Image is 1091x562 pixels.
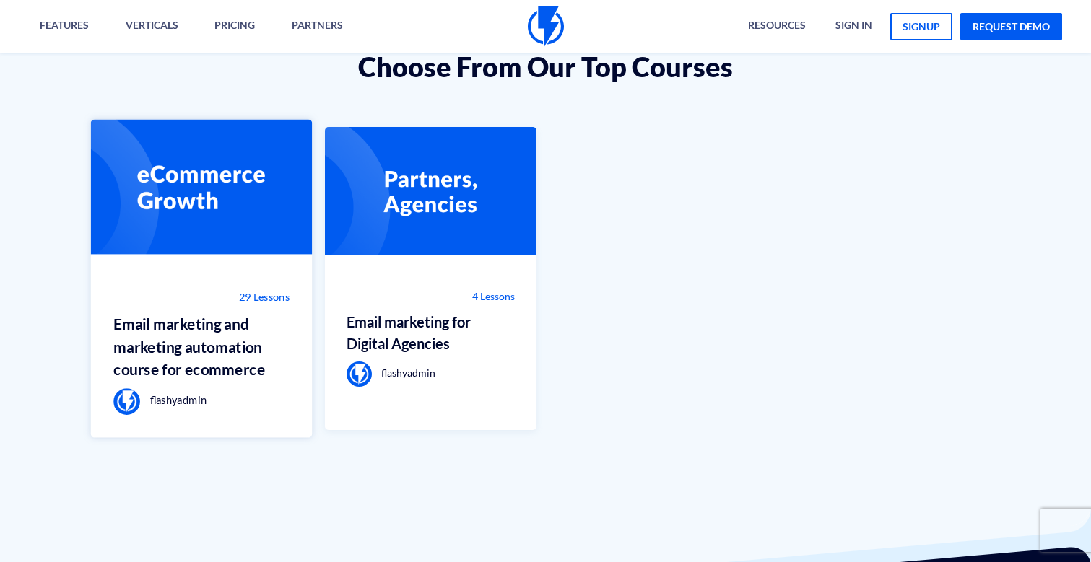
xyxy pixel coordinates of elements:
[238,290,289,305] span: 29 Lessons
[325,127,536,430] a: 4 Lessons Email marketing for Digital Agencies flashyadmin
[472,289,515,304] span: 4 Lessons
[960,13,1062,40] a: request demo
[113,312,290,381] h3: Email marketing and marketing automation course for ecommerce
[381,366,435,379] span: flashyadmin
[890,13,952,40] a: signup
[90,119,312,437] a: 29 Lessons Email marketing and marketing automation course for ecommerce flashyadmin
[347,311,514,354] h3: Email marketing for Digital Agencies
[149,394,207,407] span: flashyadmin
[87,52,1004,82] h2: Choose From Our Top Courses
